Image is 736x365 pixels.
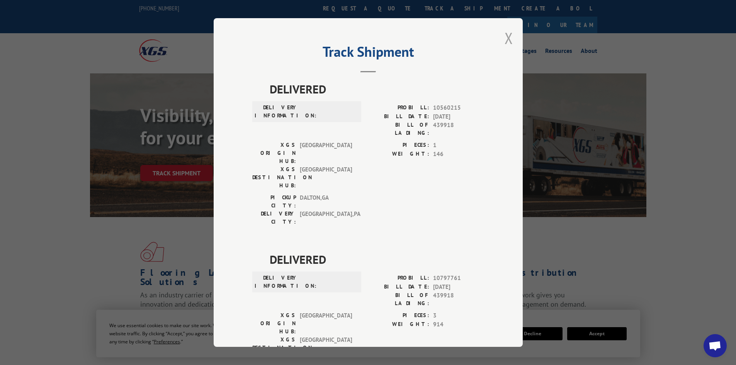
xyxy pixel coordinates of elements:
[368,283,429,292] label: BILL DATE:
[368,141,429,150] label: PIECES:
[270,251,484,268] span: DELIVERED
[300,165,352,190] span: [GEOGRAPHIC_DATA]
[433,121,484,137] span: 439918
[252,210,296,226] label: DELIVERY CITY:
[300,141,352,165] span: [GEOGRAPHIC_DATA]
[433,112,484,121] span: [DATE]
[368,104,429,112] label: PROBILL:
[270,80,484,98] span: DELIVERED
[252,165,296,190] label: XGS DESTINATION HUB:
[433,311,484,320] span: 3
[433,104,484,112] span: 10560215
[433,141,484,150] span: 1
[300,210,352,226] span: [GEOGRAPHIC_DATA] , PA
[368,291,429,307] label: BILL OF LADING:
[368,121,429,137] label: BILL OF LADING:
[368,112,429,121] label: BILL DATE:
[252,194,296,210] label: PICKUP CITY:
[252,46,484,61] h2: Track Shipment
[433,291,484,307] span: 439918
[505,28,513,48] button: Close modal
[300,311,352,336] span: [GEOGRAPHIC_DATA]
[368,150,429,159] label: WEIGHT:
[300,194,352,210] span: DALTON , GA
[255,104,298,120] label: DELIVERY INFORMATION:
[433,150,484,159] span: 146
[300,336,352,360] span: [GEOGRAPHIC_DATA]
[255,274,298,290] label: DELIVERY INFORMATION:
[368,274,429,283] label: PROBILL:
[252,336,296,360] label: XGS DESTINATION HUB:
[433,320,484,329] span: 914
[368,320,429,329] label: WEIGHT:
[704,334,727,357] div: Open chat
[368,311,429,320] label: PIECES:
[433,274,484,283] span: 10797761
[252,141,296,165] label: XGS ORIGIN HUB:
[433,283,484,292] span: [DATE]
[252,311,296,336] label: XGS ORIGIN HUB:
